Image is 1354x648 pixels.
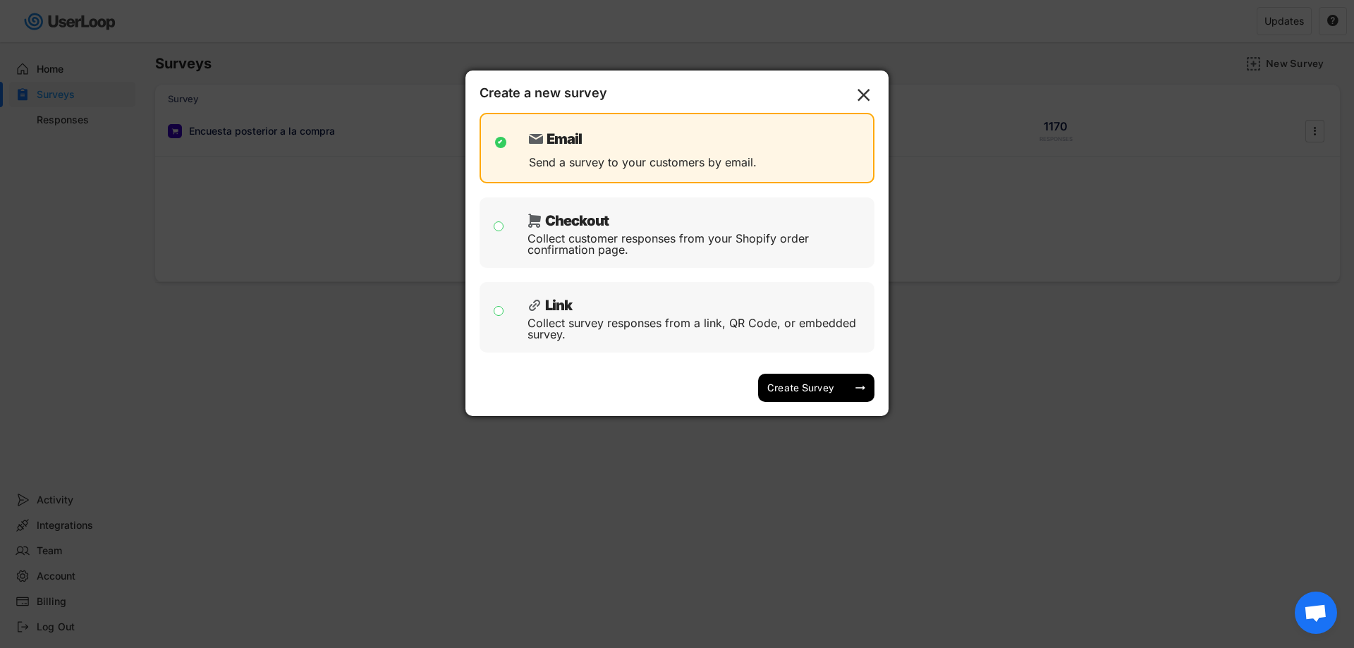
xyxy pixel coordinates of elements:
div: Create a new survey [480,85,621,106]
div: Send a survey to your customers by email. [529,157,757,168]
div: Link [545,298,572,312]
div: Collect customer responses from your Shopify order confirmation page. [527,233,864,255]
div: Collect survey responses from a link, QR Code, or embedded survey. [527,317,864,340]
img: LinkMinor%20%281%29.svg [527,298,542,312]
img: CheckoutMajor.svg [527,214,542,228]
button: arrow_right_alt [853,381,867,395]
div: Checkout [545,214,609,228]
a: Open chat [1295,592,1337,634]
div: Create Survey [765,381,836,394]
text:  [858,85,871,106]
button:  [853,85,874,106]
img: EmailMajor.svg [529,132,543,146]
div: Email [547,132,582,146]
